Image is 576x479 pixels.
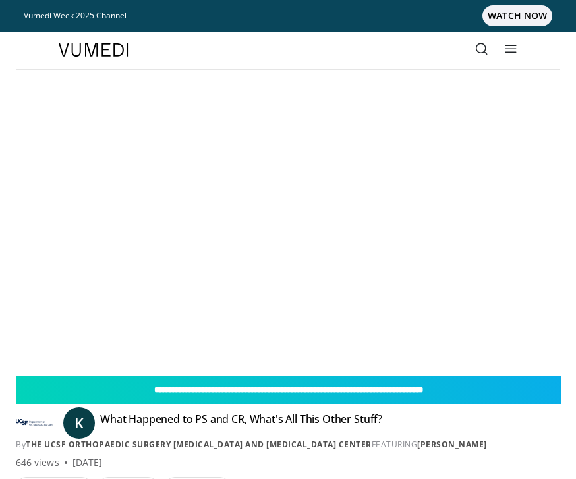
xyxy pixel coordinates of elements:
[16,70,560,376] video-js: Video Player
[482,5,552,26] span: WATCH NOW
[16,439,560,451] div: By FEATURING
[63,407,95,439] a: K
[24,5,552,26] a: Vumedi Week 2025 ChannelWATCH NOW
[72,456,102,469] div: [DATE]
[417,439,487,450] a: [PERSON_NAME]
[16,456,59,469] span: 646 views
[100,412,382,434] h4: What Happened to PS and CR, What's All This Other Stuff?
[59,43,129,57] img: VuMedi Logo
[16,412,53,434] img: The UCSF Orthopaedic Surgery Arthritis and Joint Replacement Center
[26,439,372,450] a: The UCSF Orthopaedic Surgery [MEDICAL_DATA] and [MEDICAL_DATA] Center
